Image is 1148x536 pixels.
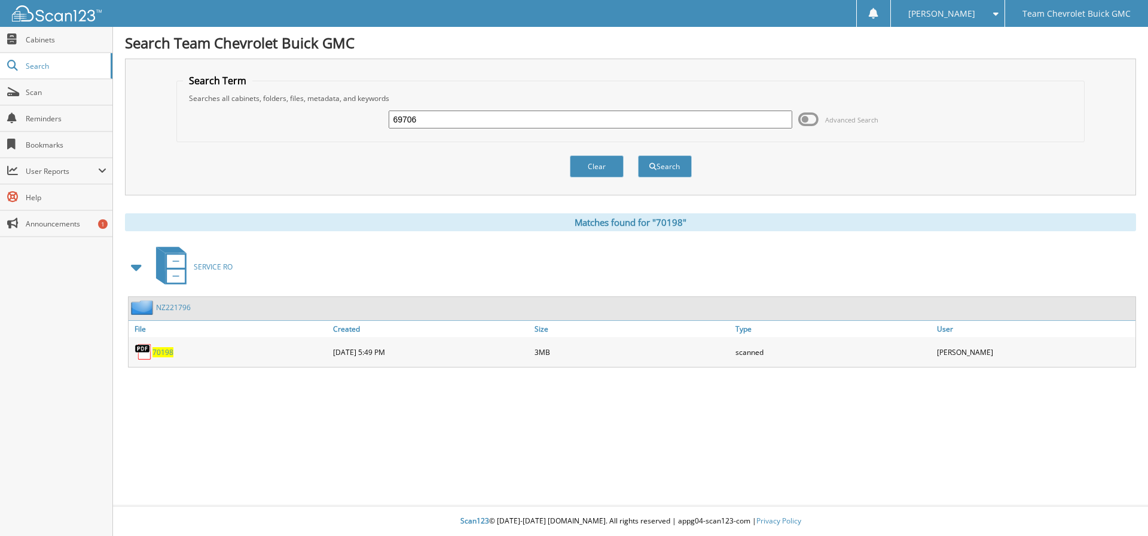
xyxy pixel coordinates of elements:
span: SERVICE RO [194,262,233,272]
span: Announcements [26,219,106,229]
span: Team Chevrolet Buick GMC [1022,10,1131,17]
div: Searches all cabinets, folders, files, metadata, and keywords [183,93,1079,103]
span: Advanced Search [825,115,878,124]
div: scanned [732,340,934,364]
div: [PERSON_NAME] [934,340,1135,364]
a: Created [330,321,532,337]
iframe: Chat Widget [1088,479,1148,536]
div: Matches found for "70198" [125,213,1136,231]
a: SERVICE RO [149,243,233,290]
span: Cabinets [26,35,106,45]
img: scan123-logo-white.svg [12,5,102,22]
img: PDF.png [135,343,152,361]
span: Search [26,61,105,71]
button: Clear [570,155,624,177]
span: Help [26,192,106,203]
a: User [934,321,1135,337]
span: Scan123 [460,516,489,526]
a: 70198 [152,347,173,357]
button: Search [638,155,692,177]
div: 3MB [532,340,733,364]
span: [PERSON_NAME] [908,10,975,17]
a: Size [532,321,733,337]
span: User Reports [26,166,98,176]
a: Privacy Policy [756,516,801,526]
a: Type [732,321,934,337]
span: Bookmarks [26,140,106,150]
div: 1 [98,219,108,229]
legend: Search Term [183,74,252,87]
div: [DATE] 5:49 PM [330,340,532,364]
span: Scan [26,87,106,97]
span: Reminders [26,114,106,124]
img: folder2.png [131,300,156,315]
a: File [129,321,330,337]
a: NZ221796 [156,302,191,313]
h1: Search Team Chevrolet Buick GMC [125,33,1136,53]
div: © [DATE]-[DATE] [DOMAIN_NAME]. All rights reserved | appg04-scan123-com | [113,507,1148,536]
